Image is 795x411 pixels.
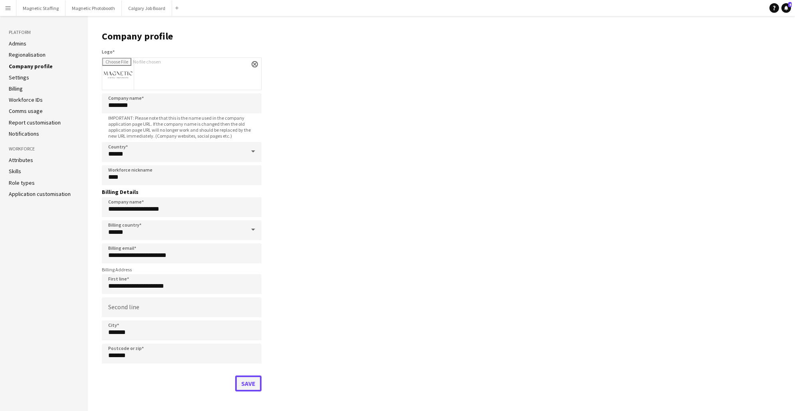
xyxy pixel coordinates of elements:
a: 4 [781,3,791,13]
button: Magnetic Staffing [16,0,65,16]
button: Calgary Job Board [122,0,172,16]
a: Workforce IDs [9,96,43,103]
h3: Workforce [9,145,79,152]
button: Save [235,375,262,391]
a: Skills [9,168,21,175]
h3: Billing Address [102,267,262,273]
h1: Company profile [102,30,262,42]
h3: Billing Details [102,188,262,196]
a: Company profile [9,63,53,70]
a: Comms usage [9,107,43,115]
a: Settings [9,74,29,81]
a: Billing [9,85,23,92]
a: Notifications [9,130,39,137]
a: Regionalisation [9,51,46,58]
button: Magnetic Photobooth [65,0,122,16]
a: Attributes [9,156,33,164]
h3: Platform [9,29,79,36]
span: IMPORTANT: Please note that this is the name used in the company application page URL. If the com... [102,115,262,139]
a: Admins [9,40,26,47]
a: Role types [9,179,35,186]
span: 4 [788,2,792,7]
a: Application customisation [9,190,71,198]
a: Report customisation [9,119,61,126]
